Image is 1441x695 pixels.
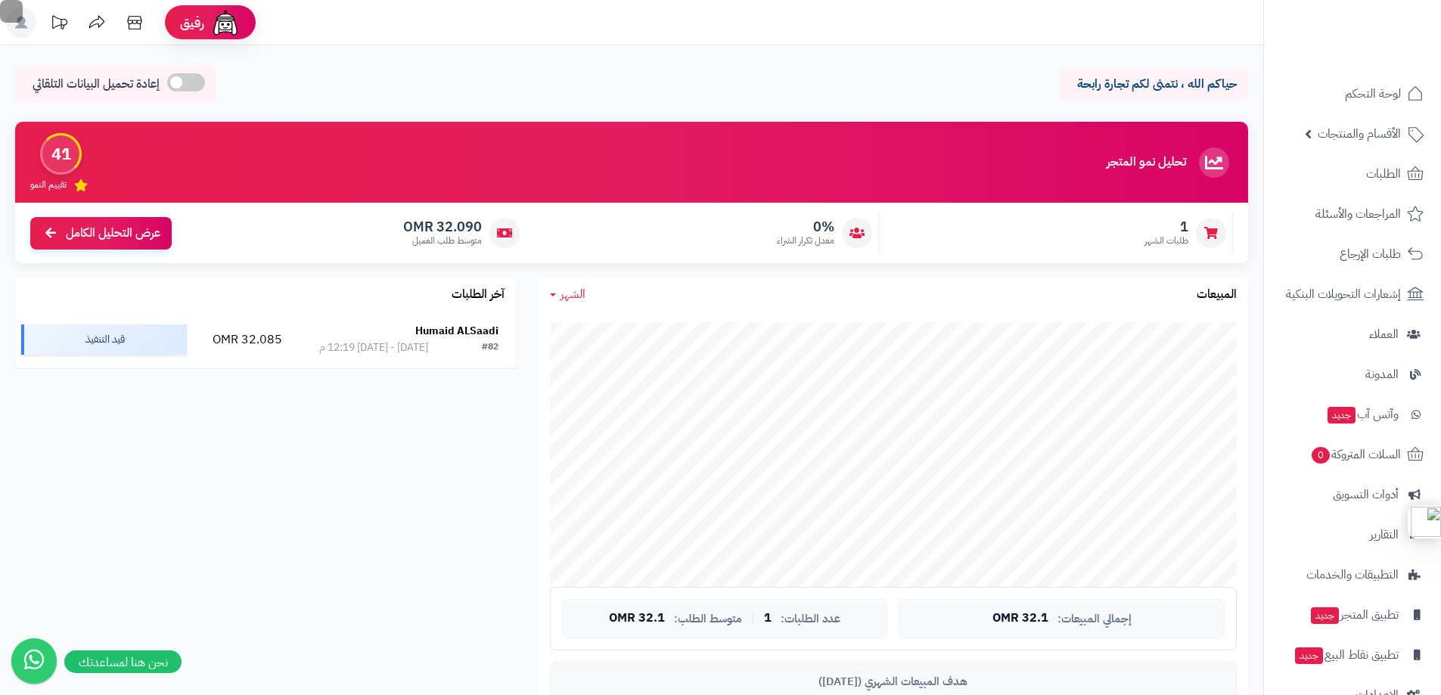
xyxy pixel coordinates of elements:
[781,613,840,625] span: عدد الطلبات:
[6,5,18,17] img: a8f8c625736e035324f8.svg
[1333,484,1399,505] span: أدوات التسويق
[30,178,67,191] span: تقييم النمو
[1144,234,1188,247] span: طلبات الشهر
[1306,564,1399,585] span: التطبيقات والخدمات
[1273,156,1432,192] a: الطلبات
[1315,203,1401,225] span: المراجعات والأسئلة
[1273,196,1432,232] a: المراجعات والأسئلة
[1273,236,1432,272] a: طلبات الإرجاع
[1273,396,1432,433] a: وآتس آبجديد
[1309,604,1399,625] span: تطبيق المتجر
[66,225,160,242] span: عرض التحليل الكامل
[21,324,187,355] div: قيد التنفيذ
[1295,647,1323,664] span: جديد
[1273,316,1432,352] a: العملاء
[1273,436,1432,473] a: السلات المتروكة0
[1197,288,1237,302] h3: المبيعات
[1273,356,1432,392] a: المدونة
[1286,284,1401,305] span: إشعارات التحويلات البنكية
[40,8,78,42] a: تحديثات المنصة
[33,76,160,93] span: إعادة تحميل البيانات التلقائي
[1369,324,1399,345] span: العملاء
[1311,607,1339,624] span: جديد
[1273,476,1432,513] a: أدوات التسويق
[764,612,772,625] span: 1
[1340,244,1401,265] span: طلبات الإرجاع
[403,234,482,247] span: متوسط طلب العميل
[1338,29,1427,61] img: logo-2.png
[1057,613,1132,625] span: إجمالي المبيعات:
[1273,597,1432,633] a: تطبيق المتجرجديد
[1144,219,1188,235] span: 1
[1366,163,1401,185] span: الطلبات
[319,340,428,355] div: [DATE] - [DATE] 12:19 م
[403,219,482,235] span: 32.090 OMR
[561,285,585,303] span: الشهر
[1310,444,1401,465] span: السلات المتروكة
[1345,83,1401,104] span: لوحة التحكم
[30,217,172,250] a: عرض التحليل الكامل
[1311,446,1330,464] span: 0
[609,612,665,625] span: 32.1 OMR
[1318,123,1401,144] span: الأقسام والمنتجات
[550,286,585,303] a: الشهر
[193,312,302,368] td: 32.085 OMR
[180,14,204,32] span: رفيق
[1273,557,1432,593] a: التطبيقات والخدمات
[415,323,498,339] strong: Humaid ALSaadi
[1328,407,1356,424] span: جديد
[1273,276,1432,312] a: إشعارات التحويلات البنكية
[1273,517,1432,553] a: التقارير
[777,219,834,235] span: 0%
[1326,404,1399,425] span: وآتس آب
[777,234,834,247] span: معدل تكرار الشراء
[1107,156,1186,169] h3: تحليل نمو المتجر
[1293,644,1399,666] span: تطبيق نقاط البيع
[1273,76,1432,112] a: لوحة التحكم
[1365,364,1399,385] span: المدونة
[992,612,1048,625] span: 32.1 OMR
[562,674,1225,690] div: هدف المبيعات الشهري ([DATE])
[210,8,241,38] img: ai-face.png
[1070,76,1237,93] p: حياكم الله ، نتمنى لكم تجارة رابحة
[482,340,498,355] div: #82
[1370,524,1399,545] span: التقارير
[751,613,755,624] span: |
[674,613,742,625] span: متوسط الطلب:
[1273,637,1432,673] a: تطبيق نقاط البيعجديد
[452,288,505,302] h3: آخر الطلبات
